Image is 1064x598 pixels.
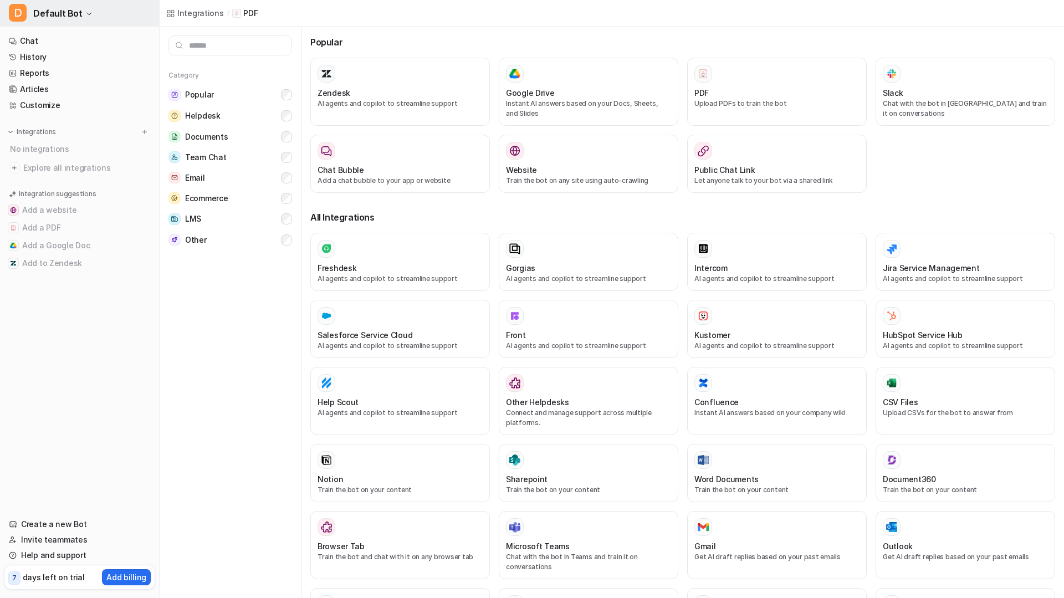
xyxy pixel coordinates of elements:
[509,522,520,533] img: Microsoft Teams
[687,511,867,579] button: GmailGmailGet AI draft replies based on your past emails
[876,58,1055,126] button: SlackSlackChat with the bot in [GEOGRAPHIC_DATA] and train it on conversations
[499,511,678,579] button: Microsoft TeamsMicrosoft TeamsChat with the bot in Teams and train it on conversations
[698,455,709,466] img: Word Documents
[883,396,918,408] h3: CSV Files
[4,532,155,548] a: Invite teammates
[698,310,709,321] img: Kustomer
[876,367,1055,435] button: CSV FilesCSV FilesUpload CSVs for the bot to answer from
[883,99,1048,119] p: Chat with the bot in [GEOGRAPHIC_DATA] and train it on conversations
[168,188,292,208] button: EcommerceEcommerce
[506,540,570,552] h3: Microsoft Teams
[141,128,149,136] img: menu_add.svg
[506,341,671,351] p: AI agents and copilot to streamline support
[694,540,716,552] h3: Gmail
[883,540,913,552] h3: Outlook
[694,552,860,562] p: Get AI draft replies based on your past emails
[883,274,1048,284] p: AI agents and copilot to streamline support
[4,98,155,113] a: Customize
[876,233,1055,291] button: Jira Service ManagementAI agents and copilot to streamline support
[4,254,155,272] button: Add to ZendeskAdd to Zendesk
[698,68,709,79] img: PDF
[318,540,365,552] h3: Browser Tab
[4,126,59,137] button: Integrations
[318,262,356,274] h3: Freshdesk
[185,193,228,204] span: Ecommerce
[506,99,671,119] p: Instant AI answers based on your Docs, Sheets, and Slides
[694,473,759,485] h3: Word Documents
[509,145,520,156] img: Website
[509,454,520,466] img: Sharepoint
[168,84,292,105] button: PopularPopular
[4,237,155,254] button: Add a Google DocAdd a Google Doc
[168,167,292,188] button: EmailEmail
[106,571,146,583] p: Add billing
[499,58,678,126] button: Google DriveGoogle DriveInstant AI answers based on your Docs, Sheets, and Slides
[185,131,228,142] span: Documents
[232,8,258,19] a: PDF iconPDF
[10,207,17,213] img: Add a website
[499,233,678,291] button: GorgiasAI agents and copilot to streamline support
[310,135,490,193] button: Chat BubbleAdd a chat bubble to your app or website
[886,67,897,80] img: Slack
[168,89,181,101] img: Popular
[12,573,17,583] p: 7
[10,260,17,267] img: Add to Zendesk
[310,58,490,126] button: ZendeskAI agents and copilot to streamline support
[318,485,483,495] p: Train the bot on your content
[318,396,359,408] h3: Help Scout
[310,511,490,579] button: Browser TabBrowser TabTrain the bot and chat with it on any browser tab
[4,548,155,563] a: Help and support
[321,454,332,466] img: Notion
[310,300,490,358] button: Salesforce Service Cloud Salesforce Service CloudAI agents and copilot to streamline support
[318,473,343,485] h3: Notion
[506,396,569,408] h3: Other Helpdesks
[883,473,936,485] h3: Document360
[506,87,555,99] h3: Google Drive
[694,176,860,186] p: Let anyone talk to your bot via a shared link
[310,233,490,291] button: FreshdeskAI agents and copilot to streamline support
[318,87,350,99] h3: Zendesk
[168,234,181,246] img: Other
[10,224,17,231] img: Add a PDF
[318,408,483,418] p: AI agents and copilot to streamline support
[7,140,155,158] div: No integrations
[886,522,897,533] img: Outlook
[883,341,1048,351] p: AI agents and copilot to streamline support
[17,127,56,136] p: Integrations
[234,11,239,16] img: PDF icon
[168,105,292,126] button: HelpdeskHelpdesk
[168,229,292,250] button: OtherOther
[227,8,229,18] span: /
[687,233,867,291] button: IntercomAI agents and copilot to streamline support
[883,329,963,341] h3: HubSpot Service Hub
[7,128,14,136] img: expand menu
[310,35,1055,49] h3: Popular
[506,485,671,495] p: Train the bot on your content
[883,87,903,99] h3: Slack
[10,242,17,249] img: Add a Google Doc
[694,99,860,109] p: Upload PDFs to train the bot
[185,89,214,100] span: Popular
[687,444,867,502] button: Word DocumentsWord DocumentsTrain the bot on your content
[876,444,1055,502] button: Document360Document360Train the bot on your content
[4,33,155,49] a: Chat
[321,377,332,389] img: Help Scout
[883,552,1048,562] p: Get AI draft replies based on your past emails
[168,192,181,204] img: Ecommerce
[185,234,207,246] span: Other
[506,164,537,176] h3: Website
[185,152,226,163] span: Team Chat
[33,6,83,21] span: Default Bot
[694,485,860,495] p: Train the bot on your content
[506,262,535,274] h3: Gorgias
[310,367,490,435] button: Help ScoutHelp ScoutAI agents and copilot to streamline support
[318,341,483,351] p: AI agents and copilot to streamline support
[4,49,155,65] a: History
[168,213,181,225] img: LMS
[886,377,897,389] img: CSV Files
[506,274,671,284] p: AI agents and copilot to streamline support
[166,7,224,19] a: Integrations
[506,473,548,485] h3: Sharepoint
[509,310,520,321] img: Front
[9,162,20,173] img: explore all integrations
